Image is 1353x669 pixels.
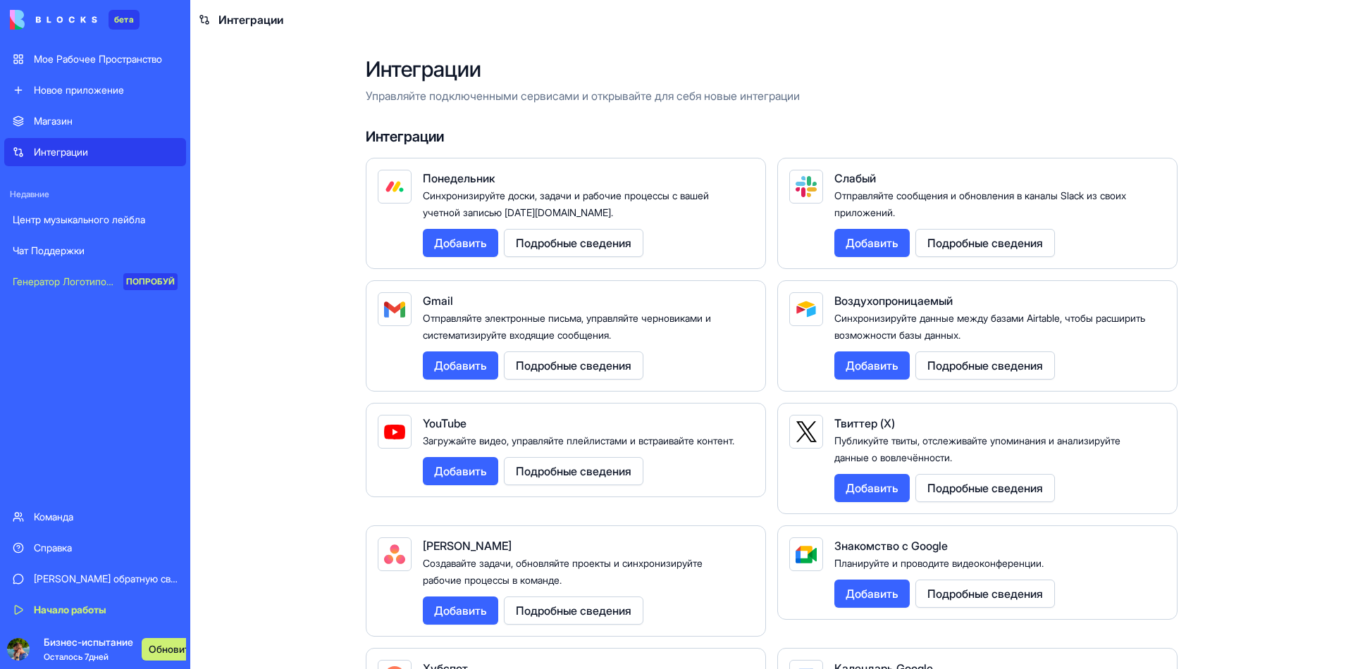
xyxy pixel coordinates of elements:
span: Понедельник [423,171,495,185]
button: Добавить [834,229,910,257]
div: Команда [34,510,178,524]
span: Твиттер (X) [834,416,895,430]
a: Чат Поддержки [4,237,186,265]
div: Генератор Логотипов с искусственным Интеллектом [13,275,113,289]
a: Интеграции [4,138,186,166]
span: Планируйте и проводите видеоконференции. [834,557,1044,569]
button: Подробные сведения [915,229,1055,257]
span: Синхронизируйте доски, задачи и рабочие процессы с вашей учетной записью [DATE][DOMAIN_NAME]. [423,189,709,218]
span: Отправляйте электронные письма, управляйте черновиками и систематизируйте входящие сообщения. [423,312,711,341]
a: бета [10,10,140,30]
button: Подробные сведения [915,580,1055,608]
span: [PERSON_NAME] [423,539,512,553]
span: Gmail [423,294,453,308]
span: Воздухопроницаемый [834,294,953,308]
button: Подробные сведения [504,596,643,625]
button: Добавить [423,457,498,485]
div: Интеграции [34,145,178,159]
button: Добавить [423,351,498,380]
a: Обновить [142,638,175,661]
span: Недавние [4,189,186,200]
div: ПОПРОБУЙ [123,273,178,290]
button: Подробные сведения [915,474,1055,502]
button: Обновить [142,638,202,661]
p: Управляйте подключенными сервисами и открывайте для себя новые интеграции [366,87,1178,104]
a: Генератор Логотипов с искусственным ИнтеллектомПОПРОБУЙ [4,268,186,296]
button: Подробные сведения [504,351,643,380]
button: Добавить [423,596,498,625]
div: Начало работы [34,603,178,617]
span: Осталось 7 дней [44,651,109,662]
span: Знакомство с Google [834,539,948,553]
div: Новое приложение [34,83,178,97]
button: Добавить [834,580,910,608]
a: Новое приложение [4,76,186,104]
a: Справка [4,534,186,562]
button: Добавить [834,474,910,502]
button: Добавить [423,229,498,257]
span: Создавайте задачи, обновляйте проекты и синхронизируйте рабочие процессы в команде. [423,557,703,586]
span: YouTube [423,416,467,430]
img: ACg8ocJ0ucy52DokSfic6W25no1xODZg9yTSDHBMLcirAik8PbV1O_E=s96-c [7,638,30,661]
h2: Интеграции [366,56,1178,82]
span: Синхронизируйте данные между базами Airtable, чтобы расширить возможности базы данных. [834,312,1145,341]
a: Магазин [4,107,186,135]
div: Справка [34,541,178,555]
div: бета [109,10,140,30]
img: логотип [10,10,97,30]
h4: Интеграции [366,127,1178,146]
span: Бизнес-испытание [44,635,133,663]
div: Чат Поддержки [13,244,178,258]
span: Слабый [834,171,876,185]
a: Мое Рабочее Пространство [4,45,186,73]
div: [PERSON_NAME] обратную связь [34,572,178,586]
a: Команда [4,503,186,531]
button: Подробные сведения [504,457,643,485]
button: Подробные сведения [504,229,643,257]
span: Интеграции [218,11,283,28]
button: Подробные сведения [915,351,1055,380]
a: Центр музыкального лейбла [4,206,186,234]
span: Публикуйте твиты, отслеживайте упоминания и анализируйте данные о вовлечённости. [834,434,1120,463]
button: Добавить [834,351,910,380]
div: Магазин [34,114,178,128]
div: Центр музыкального лейбла [13,213,178,227]
span: Отправляйте сообщения и обновления в каналы Slack из своих приложений. [834,189,1126,218]
span: Загружайте видео, управляйте плейлистами и встраивайте контент. [423,434,734,446]
a: [PERSON_NAME] обратную связь [4,565,186,593]
a: Начало работы [4,596,186,624]
div: Мое Рабочее Пространство [34,52,178,66]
